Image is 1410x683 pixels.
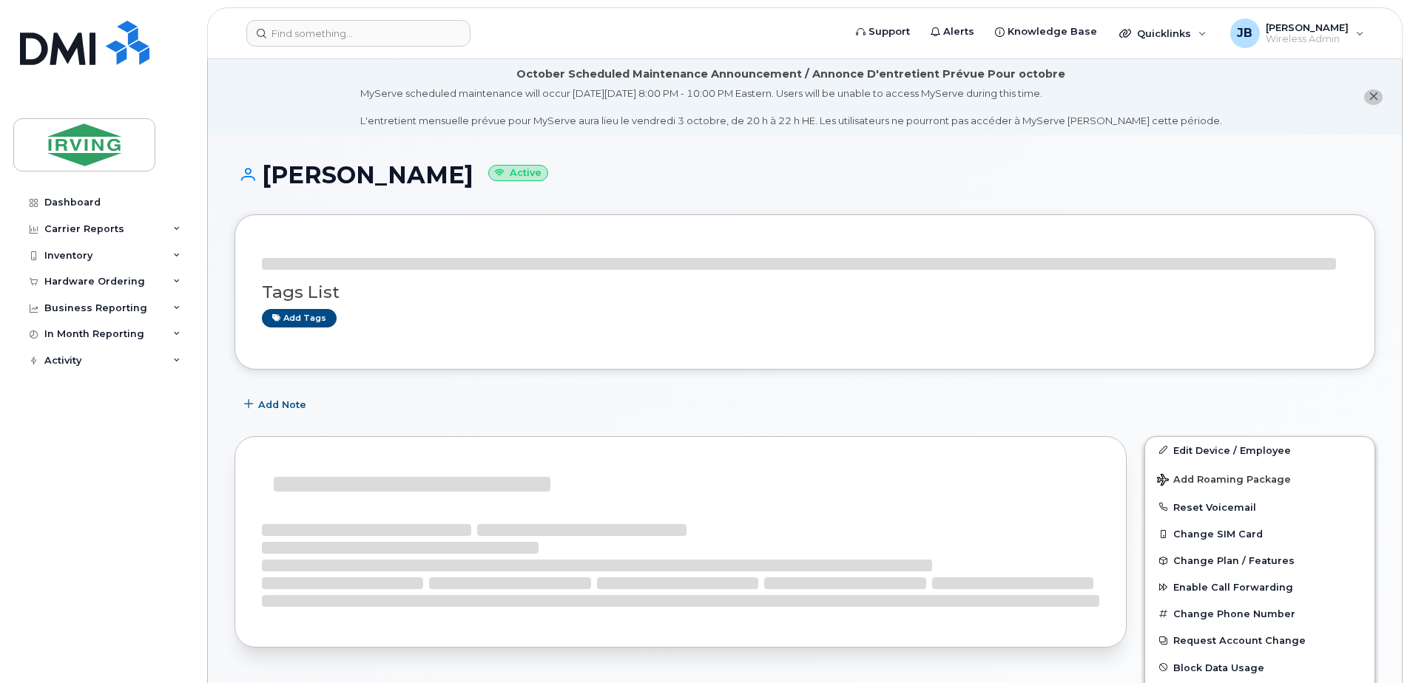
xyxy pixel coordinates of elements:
[235,392,319,418] button: Add Note
[1173,555,1295,566] span: Change Plan / Features
[1157,474,1291,488] span: Add Roaming Package
[1145,654,1374,681] button: Block Data Usage
[1145,574,1374,600] button: Enable Call Forwarding
[1145,520,1374,547] button: Change SIM Card
[516,67,1065,82] div: October Scheduled Maintenance Announcement / Annonce D'entretient Prévue Pour octobre
[360,86,1222,128] div: MyServe scheduled maintenance will occur [DATE][DATE] 8:00 PM - 10:00 PM Eastern. Users will be u...
[1145,547,1374,574] button: Change Plan / Features
[1145,627,1374,653] button: Request Account Change
[235,162,1375,188] h1: [PERSON_NAME]
[1145,437,1374,463] a: Edit Device / Employee
[1364,89,1383,105] button: close notification
[1145,494,1374,520] button: Reset Voicemail
[262,309,337,327] a: Add tags
[1145,463,1374,494] button: Add Roaming Package
[1145,600,1374,627] button: Change Phone Number
[1173,582,1293,593] span: Enable Call Forwarding
[488,165,548,182] small: Active
[258,398,306,412] span: Add Note
[262,283,1348,302] h3: Tags List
